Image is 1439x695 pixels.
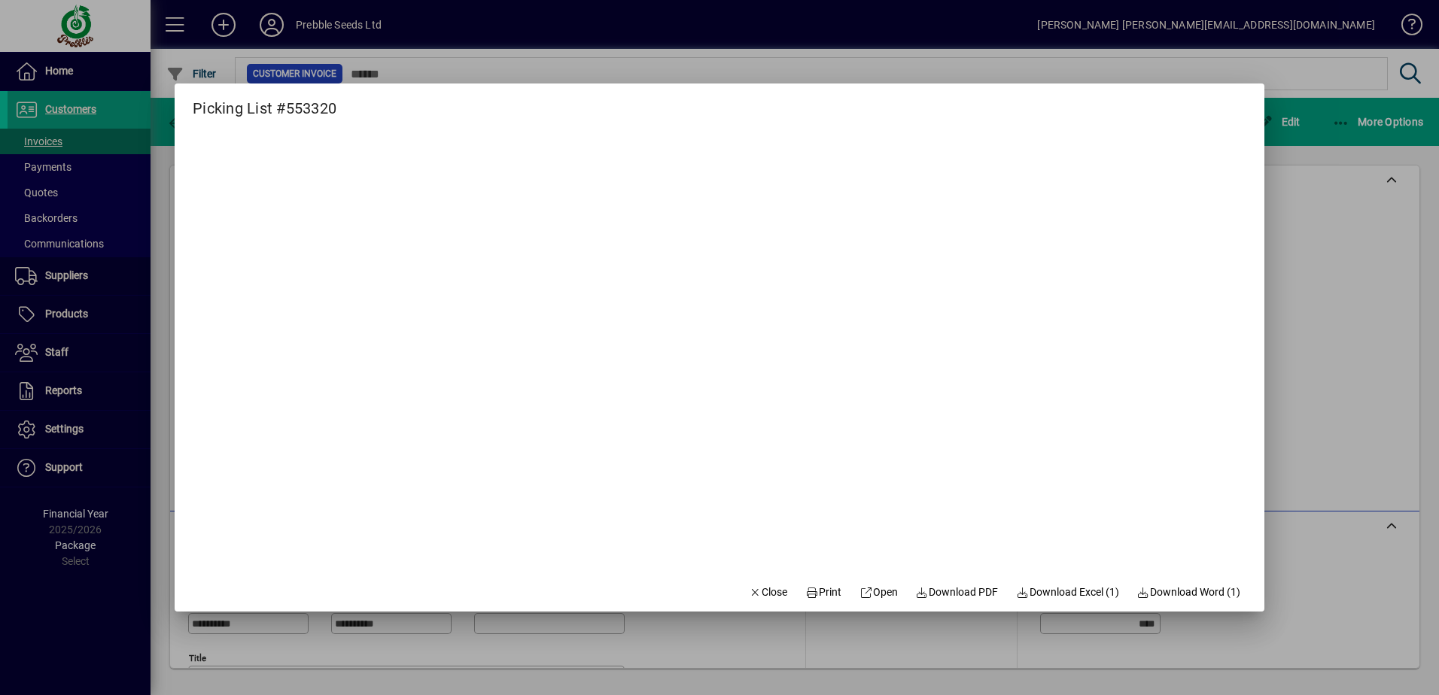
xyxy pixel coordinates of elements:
h2: Picking List #553320 [175,83,354,120]
button: Print [799,578,847,605]
span: Download Excel (1) [1016,584,1119,600]
button: Close [743,578,794,605]
span: Close [749,584,788,600]
a: Download PDF [910,578,1005,605]
span: Download PDF [916,584,999,600]
span: Print [805,584,841,600]
span: Download Word (1) [1137,584,1241,600]
a: Open [853,578,904,605]
span: Open [859,584,898,600]
button: Download Excel (1) [1010,578,1125,605]
button: Download Word (1) [1131,578,1247,605]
